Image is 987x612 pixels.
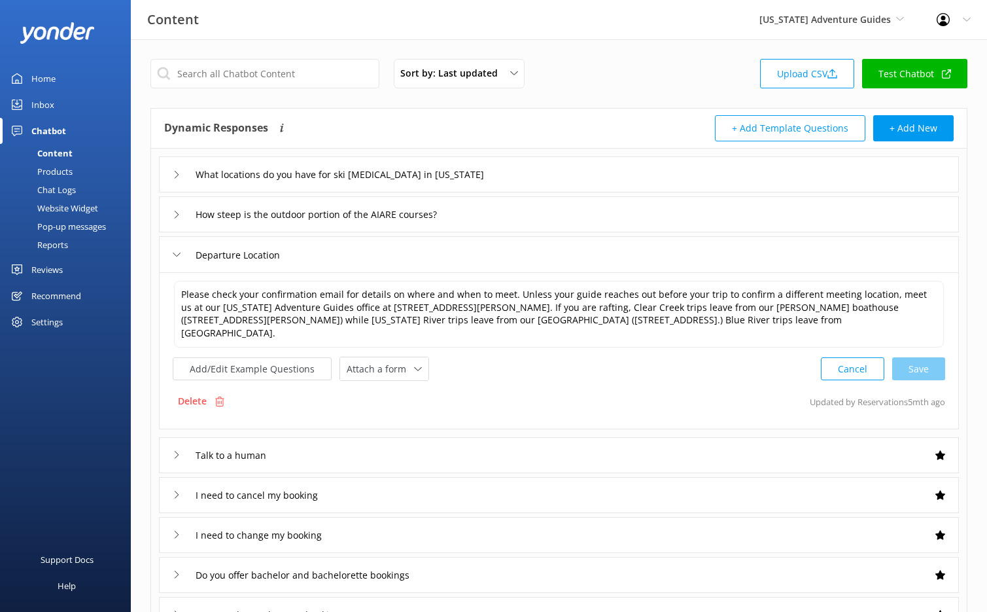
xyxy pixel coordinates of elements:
div: Help [58,573,76,599]
p: Updated by Reservations 5mth ago [810,389,945,414]
div: Chat Logs [8,181,76,199]
a: Pop-up messages [8,217,131,236]
input: Search all Chatbot Content [150,59,379,88]
div: Reviews [31,257,63,283]
p: Delete [178,394,207,408]
div: Content [8,144,73,162]
div: Chatbot [31,118,66,144]
button: + Add Template Questions [715,115,865,141]
button: Cancel [821,357,884,380]
div: Home [31,65,56,92]
span: Attach a form [347,362,414,376]
div: Recommend [31,283,81,309]
button: Add/Edit Example Questions [173,357,332,380]
div: Support Docs [41,547,94,573]
span: Sort by: Last updated [400,66,506,81]
a: Upload CSV [760,59,854,88]
a: Chat Logs [8,181,131,199]
h3: Content [147,9,199,30]
img: yonder-white-logo.png [20,22,95,44]
a: Test Chatbot [862,59,967,88]
textarea: Please check your confirmation email for details on where and when to meet. Unless your guide rea... [174,281,944,348]
div: Products [8,162,73,181]
div: Reports [8,236,68,254]
div: Settings [31,309,63,335]
a: Website Widget [8,199,131,217]
a: Products [8,162,131,181]
a: Content [8,144,131,162]
div: Website Widget [8,199,98,217]
div: Pop-up messages [8,217,106,236]
h4: Dynamic Responses [164,115,268,141]
a: Reports [8,236,131,254]
span: [US_STATE] Adventure Guides [759,13,891,26]
button: + Add New [873,115,954,141]
div: Inbox [31,92,54,118]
